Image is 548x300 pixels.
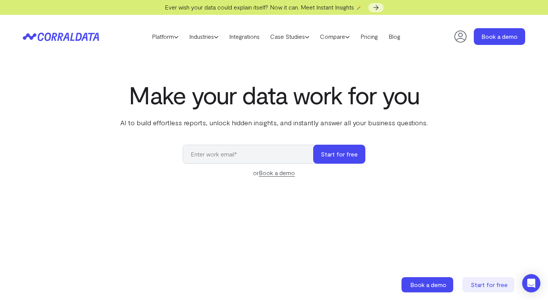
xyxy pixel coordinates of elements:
[119,118,429,128] p: AI to build effortless reports, unlock hidden insights, and instantly answer all your business qu...
[462,277,516,292] a: Start for free
[355,31,383,42] a: Pricing
[471,281,508,288] span: Start for free
[315,31,355,42] a: Compare
[183,145,321,164] input: Enter work email*
[184,31,224,42] a: Industries
[474,28,525,45] a: Book a demo
[119,81,429,109] h1: Make your data work for you
[410,281,446,288] span: Book a demo
[522,274,540,292] div: Open Intercom Messenger
[383,31,406,42] a: Blog
[313,145,365,164] button: Start for free
[147,31,184,42] a: Platform
[401,277,455,292] a: Book a demo
[259,169,295,177] a: Book a demo
[265,31,315,42] a: Case Studies
[183,168,365,177] div: or
[224,31,265,42] a: Integrations
[165,3,363,11] span: Ever wish your data could explain itself? Now it can. Meet Instant Insights 🪄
